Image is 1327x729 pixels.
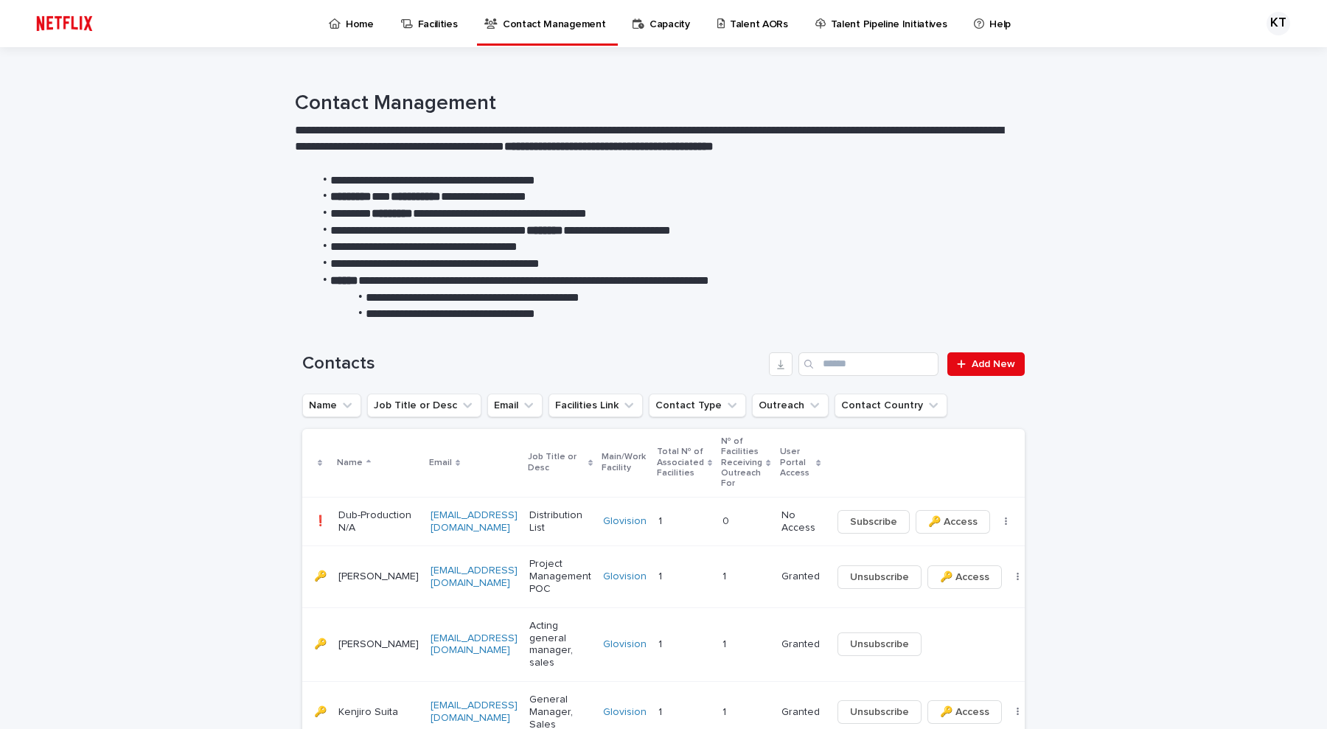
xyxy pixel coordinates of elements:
p: No Access [781,509,820,534]
button: Unsubscribe [837,700,922,724]
p: Granted [781,638,820,651]
span: 🔑 Access [940,570,989,585]
p: 1 [722,568,729,583]
p: [PERSON_NAME] [338,571,419,583]
a: Glovision [603,515,647,528]
a: Glovision [603,638,647,651]
button: 🔑 Access [927,700,1002,724]
p: User Portal Access [780,444,813,481]
button: Outreach [752,394,829,417]
p: 1 [722,635,729,651]
button: Name [302,394,361,417]
div: KT [1267,12,1290,35]
a: [EMAIL_ADDRESS][DOMAIN_NAME] [431,700,518,723]
p: [PERSON_NAME] [338,638,419,651]
p: ❗️ [314,512,330,528]
button: Subscribe [837,510,910,534]
p: № of Facilities Receiving Outreach For [721,433,762,492]
button: Contact Type [649,394,746,417]
button: Job Title or Desc [367,394,481,417]
h1: Contact Management [295,91,1017,116]
button: Email [487,394,543,417]
img: ifQbXi3ZQGMSEF7WDB7W [29,9,100,38]
p: Distribution List [529,509,591,534]
a: Add New [947,352,1025,376]
input: Search [798,352,938,376]
p: Email [429,455,452,471]
p: Total № of Associated Facilities [657,444,704,481]
button: Unsubscribe [837,632,922,656]
p: Job Title or Desc [528,449,585,476]
p: Granted [781,571,820,583]
a: [EMAIL_ADDRESS][DOMAIN_NAME] [431,633,518,656]
button: 🔑 Access [927,565,1002,589]
tr: 🔑🔑 [PERSON_NAME][EMAIL_ADDRESS][DOMAIN_NAME]Acting general manager, salesGlovision 11 11 GrantedU... [302,607,1051,681]
button: Unsubscribe [837,565,922,589]
tr: 🔑🔑 [PERSON_NAME][EMAIL_ADDRESS][DOMAIN_NAME]Project Management POCGlovision 11 11 GrantedUnsubscr... [302,546,1051,607]
p: 1 [658,512,665,528]
button: 🔑 Access [916,510,990,534]
tr: ❗️❗️ Dub-Production N/A[EMAIL_ADDRESS][DOMAIN_NAME]Distribution ListGlovision 11 00 No AccessSubs... [302,497,1051,546]
p: Granted [781,706,820,719]
button: Facilities Link [548,394,643,417]
span: Add New [972,359,1015,369]
span: 🔑 Access [928,515,978,529]
p: Name [337,455,363,471]
span: Subscribe [850,515,897,529]
span: Unsubscribe [850,705,909,719]
p: Dub-Production N/A [338,509,419,534]
p: Kenjiro Suita [338,706,419,719]
p: 1 [658,703,665,719]
p: Acting general manager, sales [529,620,591,669]
a: [EMAIL_ADDRESS][DOMAIN_NAME] [431,510,518,533]
span: 🔑 Access [940,705,989,719]
a: Glovision [603,706,647,719]
p: 🔑 [314,635,330,651]
p: 0 [722,512,732,528]
a: [EMAIL_ADDRESS][DOMAIN_NAME] [431,565,518,588]
p: 1 [658,568,665,583]
p: Main/Work Facility [602,449,648,476]
span: Unsubscribe [850,637,909,652]
p: 🔑 [314,703,330,719]
p: 🔑 [314,568,330,583]
p: 1 [722,703,729,719]
button: Contact Country [835,394,947,417]
span: Unsubscribe [850,570,909,585]
a: Glovision [603,571,647,583]
p: Project Management POC [529,558,591,595]
p: 1 [658,635,665,651]
h1: Contacts [302,353,763,374]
